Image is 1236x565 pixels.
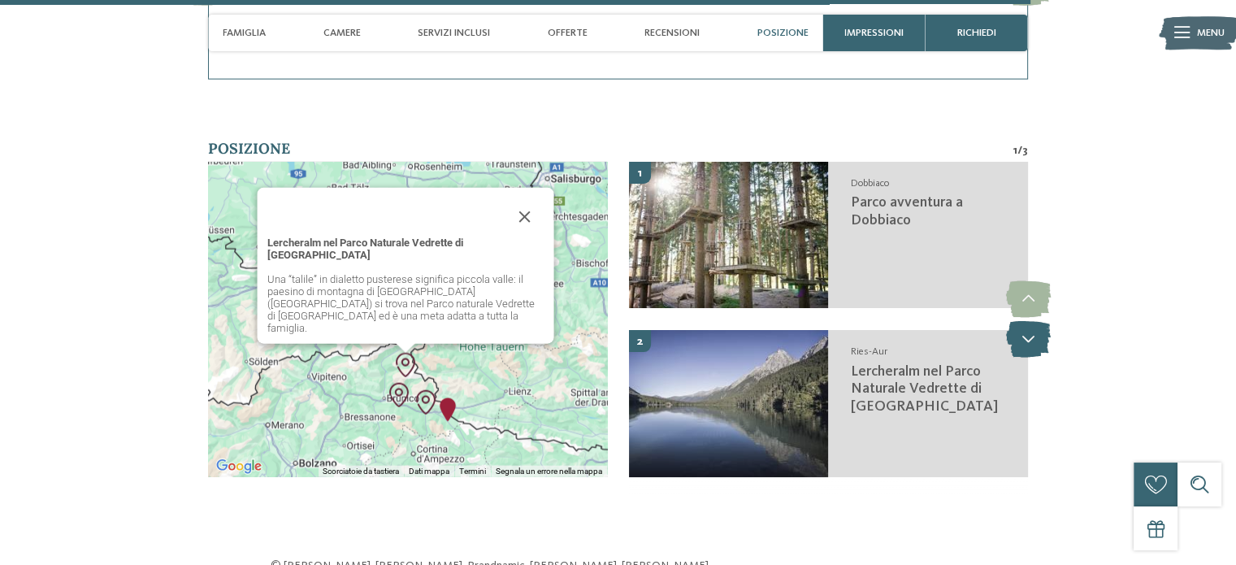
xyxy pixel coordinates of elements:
[436,398,460,422] div: Family Resort Rainer
[957,27,996,39] span: richiedi
[638,165,642,181] span: 1
[387,383,411,407] div: Il nuovo parco giochi nel bosco a Valdaora
[505,198,544,237] button: Chiudi
[459,467,486,476] a: Termini (si apre in una nuova scheda)
[1022,142,1028,159] span: 3
[850,196,962,228] span: Parco avventura a Dobbiaco
[844,27,904,39] span: Impressioni
[1017,142,1022,159] span: /
[1013,142,1017,159] span: 1
[850,179,888,189] span: Dobbiaco
[644,27,700,39] span: Recensioni
[267,273,544,334] p: Una “talile” in dialetto pusterese significa piccola valle: il paesino di montagna di [GEOGRAPHIC...
[208,139,290,158] span: Posizione
[212,456,266,477] img: Google
[850,347,887,358] span: Ries-Aur
[393,353,418,377] div: Lercheralm nel Parco Naturale Vedrette di Ries-Aur
[496,467,602,476] a: Segnala un errore nella mappa
[414,390,438,415] div: Parco avventura a Dobbiaco
[629,163,828,309] img: Il nostro family hotel a Sesto, il vostro rifugio sulle Dolomiti.
[212,456,266,477] a: Visualizza questa zona in Google Maps (in una nuova finestra)
[636,333,644,350] span: 2
[323,466,399,477] button: Scorciatoie da tastiera
[323,27,361,39] span: Camere
[223,27,266,39] span: Famiglia
[757,27,809,39] span: Posizione
[850,364,997,414] span: Lercheralm nel Parco Naturale Vedrette di [GEOGRAPHIC_DATA]
[548,27,588,39] span: Offerte
[409,466,449,477] button: Dati mappa
[629,331,828,477] img: Il nostro family hotel a Sesto, il vostro rifugio sulle Dolomiti.
[418,27,490,39] span: Servizi inclusi
[267,237,462,261] b: Lercheralm nel Parco Naturale Vedrette di [GEOGRAPHIC_DATA]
